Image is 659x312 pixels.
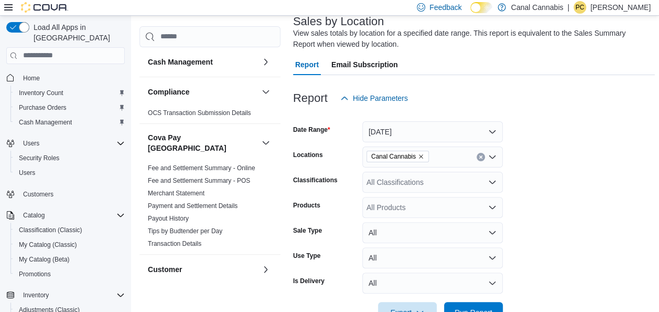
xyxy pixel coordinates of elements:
button: Hide Parameters [336,88,412,109]
span: Inventory Count [19,89,63,97]
a: Cash Management [15,116,76,129]
button: Compliance [260,86,272,98]
a: Users [15,167,39,179]
span: Classification (Classic) [19,226,82,234]
img: Cova [21,2,68,13]
span: Fee and Settlement Summary - Online [148,164,255,172]
span: Customers [19,188,125,201]
a: Fee and Settlement Summary - POS [148,177,250,184]
a: Payment and Settlement Details [148,202,237,210]
button: All [362,222,503,243]
span: Users [19,137,125,150]
button: Remove Canal Cannabis from selection in this group [418,153,424,160]
button: Clear input [477,153,485,161]
span: Purchase Orders [15,101,125,114]
h3: Report [293,92,328,105]
span: Users [15,167,125,179]
a: Home [19,72,44,85]
a: Customers [19,188,58,201]
button: My Catalog (Beta) [10,252,129,267]
span: My Catalog (Beta) [15,253,125,266]
button: Users [10,165,129,180]
a: Security Roles [15,152,63,164]
a: My Catalog (Classic) [15,238,81,251]
span: Fee and Settlement Summary - POS [148,176,250,185]
div: View sales totals by location for a specified date range. This report is equivalent to the Sales ... [293,28,650,50]
label: Date Range [293,126,330,134]
button: Home [2,70,129,86]
a: Merchant Statement [148,190,204,197]
label: Products [293,201,320,210]
span: Feedback [429,2,461,13]
button: Compliance [148,87,257,97]
h3: Cash Management [148,57,213,67]
button: Inventory [2,288,129,303]
button: Customer [148,264,257,275]
h3: Compliance [148,87,189,97]
p: [PERSON_NAME] [590,1,651,14]
span: Purchase Orders [19,103,67,112]
span: Tips by Budtender per Day [148,227,222,235]
a: Transaction Details [148,240,201,247]
div: Compliance [139,107,280,123]
a: Promotions [15,268,55,280]
span: Inventory [23,291,49,299]
span: Payout History [148,214,189,223]
span: Load All Apps in [GEOGRAPHIC_DATA] [29,22,125,43]
span: PC [576,1,585,14]
h3: Customer [148,264,182,275]
span: Cash Management [15,116,125,129]
span: Canal Cannabis [366,151,429,162]
a: Tips by Budtender per Day [148,227,222,235]
span: Catalog [19,209,125,222]
a: Inventory Count [15,87,68,99]
p: | [567,1,569,14]
button: Inventory [19,289,53,301]
span: Report [295,54,319,75]
button: Catalog [2,208,129,223]
button: Open list of options [488,178,496,186]
span: Inventory [19,289,125,301]
input: Dark Mode [470,2,492,13]
span: Customers [23,190,53,199]
button: All [362,273,503,294]
p: Canal Cannabis [511,1,564,14]
label: Locations [293,151,323,159]
label: Is Delivery [293,277,325,285]
span: Classification (Classic) [15,224,125,236]
a: OCS Transaction Submission Details [148,109,251,117]
span: Security Roles [15,152,125,164]
button: Users [19,137,44,150]
button: Purchase Orders [10,100,129,115]
span: My Catalog (Beta) [19,255,70,264]
a: My Catalog (Beta) [15,253,74,266]
span: Home [19,71,125,85]
span: Security Roles [19,154,59,162]
button: Promotions [10,267,129,282]
button: [DATE] [362,121,503,142]
button: Open list of options [488,203,496,212]
span: Canal Cannabis [371,151,416,162]
span: Promotions [15,268,125,280]
a: Payout History [148,215,189,222]
span: Home [23,74,40,82]
label: Use Type [293,252,320,260]
div: Patrick Ciantar [574,1,586,14]
label: Sale Type [293,226,322,235]
button: Cova Pay [GEOGRAPHIC_DATA] [148,132,257,153]
button: My Catalog (Classic) [10,237,129,252]
span: OCS Transaction Submission Details [148,109,251,117]
button: Inventory Count [10,86,129,100]
button: Customer [260,263,272,276]
a: Classification (Classic) [15,224,87,236]
div: Cova Pay [GEOGRAPHIC_DATA] [139,162,280,254]
button: Cash Management [10,115,129,130]
button: Catalog [19,209,49,222]
a: Purchase Orders [15,101,71,114]
span: Users [23,139,39,148]
button: All [362,247,503,268]
span: Users [19,169,35,177]
span: Transaction Details [148,240,201,248]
